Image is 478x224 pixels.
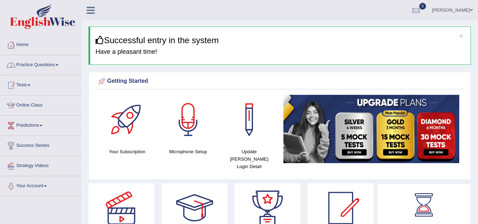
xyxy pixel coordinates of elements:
[0,35,81,53] a: Home
[0,55,81,73] a: Practice Questions
[0,156,81,174] a: Strategy Videos
[283,95,460,163] img: small5.jpg
[97,76,463,87] div: Getting Started
[161,148,215,155] h4: Microphone Setup
[0,75,81,93] a: Tests
[0,116,81,133] a: Predictions
[100,148,154,155] h4: Your Subscription
[96,36,465,45] h3: Successful entry in the system
[419,3,426,10] span: 0
[0,96,81,113] a: Online Class
[222,148,276,170] h4: Update [PERSON_NAME] Login Detail
[0,176,81,194] a: Your Account
[0,136,81,154] a: Success Stories
[96,48,465,56] h4: Have a pleasant time!
[459,32,463,40] button: ×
